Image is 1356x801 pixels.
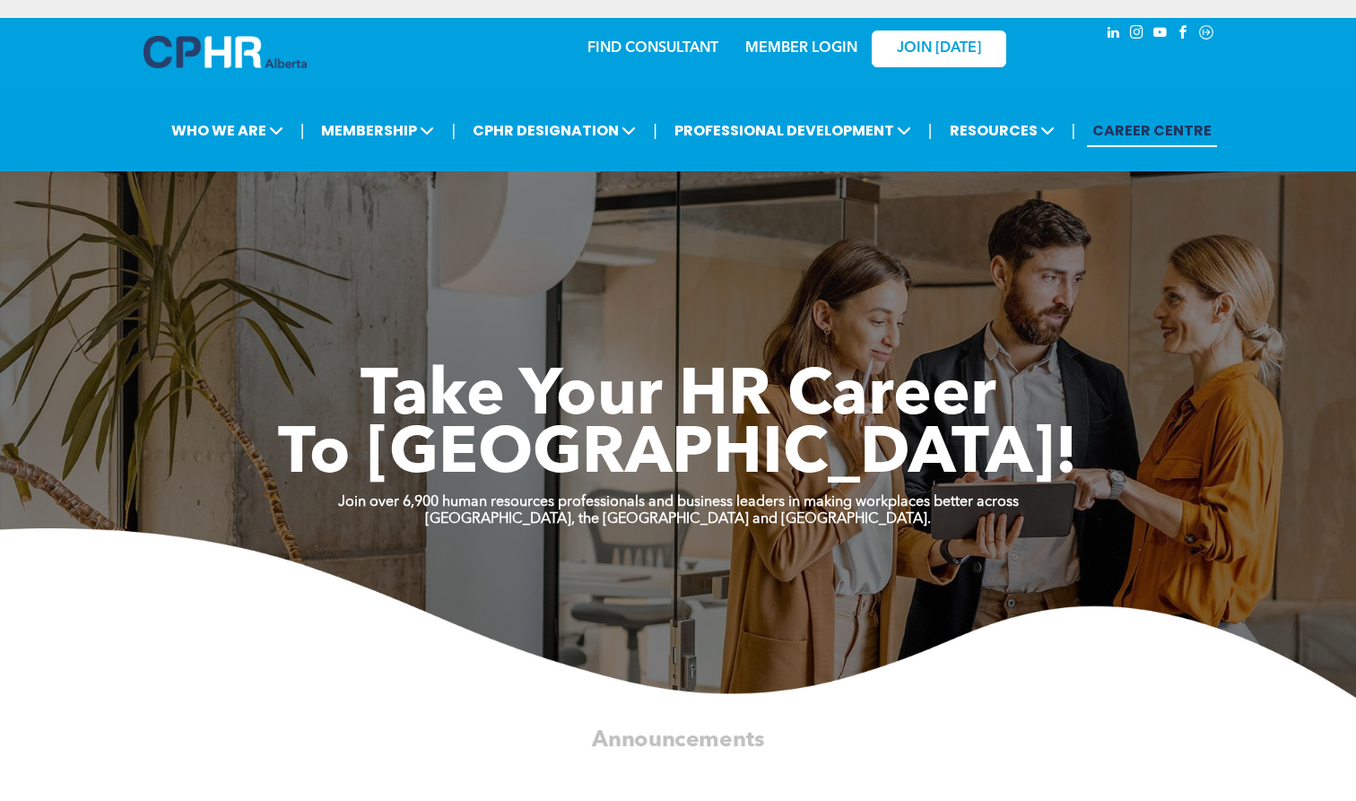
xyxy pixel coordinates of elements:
[745,41,857,56] a: MEMBER LOGIN
[587,41,718,56] a: FIND CONSULTANT
[361,365,996,430] span: Take Your HR Career
[451,112,456,149] li: |
[300,112,305,149] li: |
[278,423,1078,488] span: To [GEOGRAPHIC_DATA]!
[1126,22,1146,47] a: instagram
[669,114,917,147] span: PROFESSIONAL DEVELOPMENT
[928,112,933,149] li: |
[1103,22,1123,47] a: linkedin
[1072,112,1076,149] li: |
[143,36,307,68] img: A blue and white logo for cp alberta
[897,40,981,57] span: JOIN [DATE]
[425,512,931,527] strong: [GEOGRAPHIC_DATA], the [GEOGRAPHIC_DATA] and [GEOGRAPHIC_DATA].
[467,114,641,147] span: CPHR DESIGNATION
[316,114,439,147] span: MEMBERSHIP
[1173,22,1193,47] a: facebook
[1196,22,1216,47] a: Social network
[1150,22,1169,47] a: youtube
[944,114,1060,147] span: RESOURCES
[872,30,1006,67] a: JOIN [DATE]
[166,114,289,147] span: WHO WE ARE
[653,112,657,149] li: |
[592,728,764,751] span: Announcements
[338,495,1019,509] strong: Join over 6,900 human resources professionals and business leaders in making workplaces better ac...
[1087,114,1217,147] a: CAREER CENTRE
